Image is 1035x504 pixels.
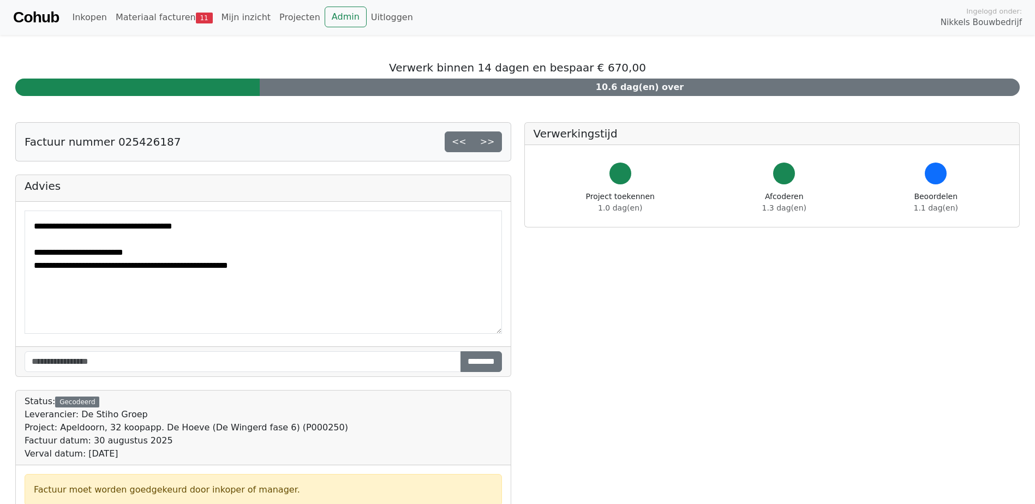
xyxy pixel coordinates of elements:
[941,16,1022,29] span: Nikkels Bouwbedrijf
[111,7,217,28] a: Materiaal facturen11
[25,421,348,434] div: Project: Apeldoorn, 32 koopapp. De Hoeve (De Wingerd fase 6) (P000250)
[15,61,1020,74] h5: Verwerk binnen 14 dagen en bespaar € 670,00
[25,447,348,460] div: Verval datum: [DATE]
[25,408,348,421] div: Leverancier: De Stiho Groep
[473,131,502,152] a: >>
[914,203,958,212] span: 1.1 dag(en)
[914,191,958,214] div: Beoordelen
[260,79,1020,96] div: 10.6 dag(en) over
[275,7,325,28] a: Projecten
[25,179,502,193] h5: Advies
[325,7,367,27] a: Admin
[68,7,111,28] a: Inkopen
[25,395,348,460] div: Status:
[25,434,348,447] div: Factuur datum: 30 augustus 2025
[196,13,213,23] span: 11
[34,483,493,496] div: Factuur moet worden goedgekeurd door inkoper of manager.
[762,191,806,214] div: Afcoderen
[55,397,99,407] div: Gecodeerd
[598,203,642,212] span: 1.0 dag(en)
[217,7,276,28] a: Mijn inzicht
[966,6,1022,16] span: Ingelogd onder:
[445,131,474,152] a: <<
[13,4,59,31] a: Cohub
[586,191,655,214] div: Project toekennen
[534,127,1011,140] h5: Verwerkingstijd
[762,203,806,212] span: 1.3 dag(en)
[367,7,417,28] a: Uitloggen
[25,135,181,148] h5: Factuur nummer 025426187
